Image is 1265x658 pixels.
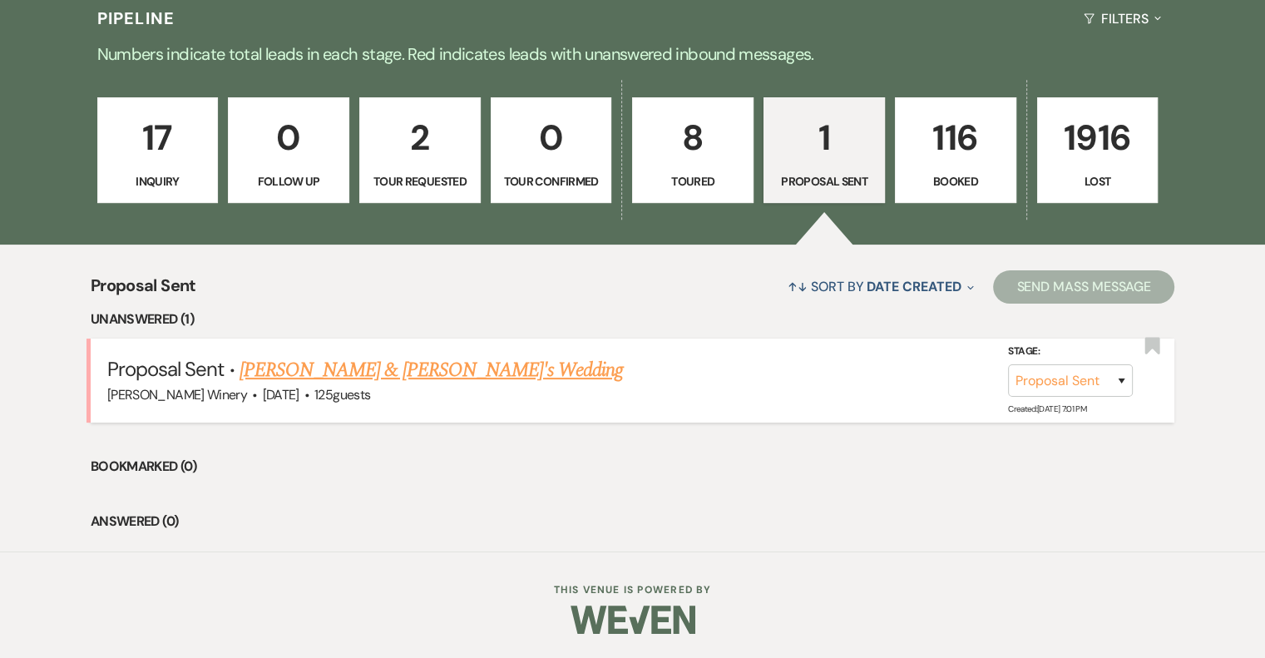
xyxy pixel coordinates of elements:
[1048,110,1148,166] p: 1916
[91,273,196,309] span: Proposal Sent
[34,41,1232,67] p: Numbers indicate total leads in each stage. Red indicates leads with unanswered inbound messages.
[314,386,370,403] span: 125 guests
[1008,403,1086,414] span: Created: [DATE] 7:01 PM
[906,110,1006,166] p: 116
[763,97,885,204] a: 1Proposal Sent
[107,356,225,382] span: Proposal Sent
[502,110,601,166] p: 0
[228,97,349,204] a: 0Follow Up
[370,110,470,166] p: 2
[781,265,981,309] button: Sort By Date Created
[240,355,624,385] a: [PERSON_NAME] & [PERSON_NAME]'s Wedding
[1008,343,1133,361] label: Stage:
[91,309,1174,330] li: Unanswered (1)
[491,97,612,204] a: 0Tour Confirmed
[643,172,743,190] p: Toured
[571,591,695,649] img: Weven Logo
[239,172,338,190] p: Follow Up
[774,172,874,190] p: Proposal Sent
[263,386,299,403] span: [DATE]
[91,456,1174,477] li: Bookmarked (0)
[643,110,743,166] p: 8
[774,110,874,166] p: 1
[788,278,808,295] span: ↑↓
[370,172,470,190] p: Tour Requested
[993,270,1174,304] button: Send Mass Message
[359,97,481,204] a: 2Tour Requested
[632,97,754,204] a: 8Toured
[502,172,601,190] p: Tour Confirmed
[107,386,247,403] span: [PERSON_NAME] Winery
[108,172,208,190] p: Inquiry
[91,511,1174,532] li: Answered (0)
[97,7,175,30] h3: Pipeline
[867,278,961,295] span: Date Created
[895,97,1016,204] a: 116Booked
[1037,97,1159,204] a: 1916Lost
[108,110,208,166] p: 17
[906,172,1006,190] p: Booked
[239,110,338,166] p: 0
[97,97,219,204] a: 17Inquiry
[1048,172,1148,190] p: Lost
